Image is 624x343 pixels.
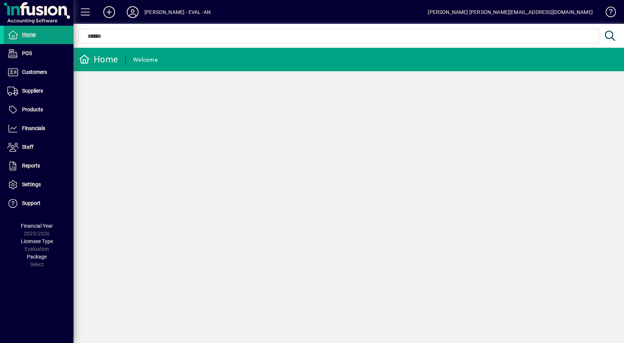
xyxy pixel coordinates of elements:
[4,157,73,175] a: Reports
[22,125,45,131] span: Financials
[22,32,36,37] span: Home
[4,176,73,194] a: Settings
[22,50,32,56] span: POS
[97,6,121,19] button: Add
[79,54,118,65] div: Home
[4,138,73,156] a: Staff
[22,181,41,187] span: Settings
[22,88,43,94] span: Suppliers
[4,44,73,63] a: POS
[22,69,47,75] span: Customers
[144,6,211,18] div: [PERSON_NAME] - EVAL -AN
[27,254,47,260] span: Package
[22,106,43,112] span: Products
[21,238,53,244] span: Licensee Type
[4,101,73,119] a: Products
[4,194,73,213] a: Support
[133,54,158,66] div: Welcome
[4,119,73,138] a: Financials
[121,6,144,19] button: Profile
[22,163,40,169] span: Reports
[22,200,40,206] span: Support
[600,1,615,25] a: Knowledge Base
[22,144,33,150] span: Staff
[21,223,53,229] span: Financial Year
[428,6,593,18] div: [PERSON_NAME] [PERSON_NAME][EMAIL_ADDRESS][DOMAIN_NAME]
[4,82,73,100] a: Suppliers
[4,63,73,82] a: Customers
